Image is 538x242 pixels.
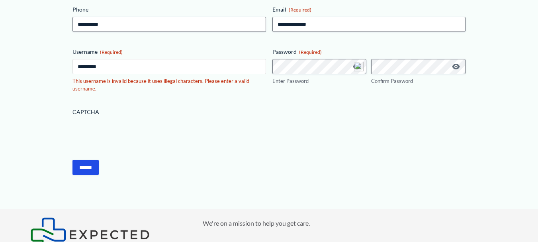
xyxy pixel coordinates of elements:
[299,49,322,55] span: (Required)
[272,77,367,85] label: Enter Password
[72,48,266,56] label: Username
[203,217,508,229] p: We're on a mission to help you get care.
[272,6,466,14] label: Email
[272,48,322,56] legend: Password
[72,77,266,92] div: This username is invalid because it uses illegal characters. Please enter a valid username.
[72,6,266,14] label: Phone
[72,119,194,150] iframe: reCAPTCHA
[352,62,362,71] button: Show Password
[100,49,123,55] span: (Required)
[451,62,461,71] button: Show Password
[354,62,364,71] img: npw-badge-icon-locked.svg
[289,7,311,13] span: (Required)
[72,108,466,116] label: CAPTCHA
[371,77,466,85] label: Confirm Password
